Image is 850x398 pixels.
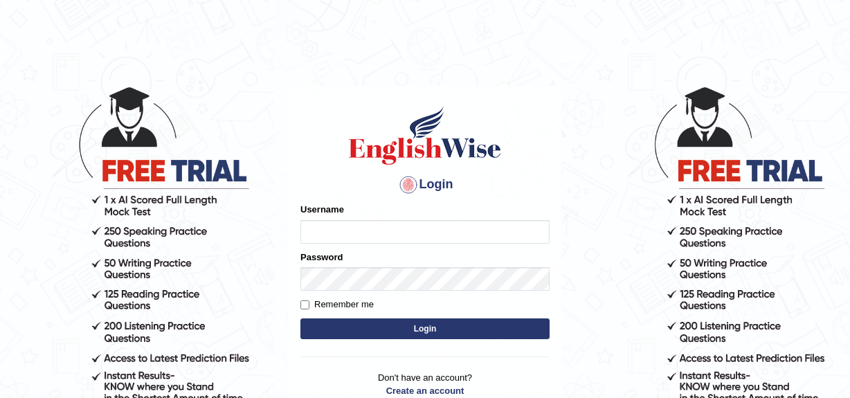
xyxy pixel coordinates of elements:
[300,384,550,397] a: Create an account
[300,298,374,311] label: Remember me
[346,105,504,167] img: Logo of English Wise sign in for intelligent practice with AI
[300,300,309,309] input: Remember me
[300,251,343,264] label: Password
[300,203,344,216] label: Username
[300,174,550,196] h4: Login
[300,318,550,339] button: Login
